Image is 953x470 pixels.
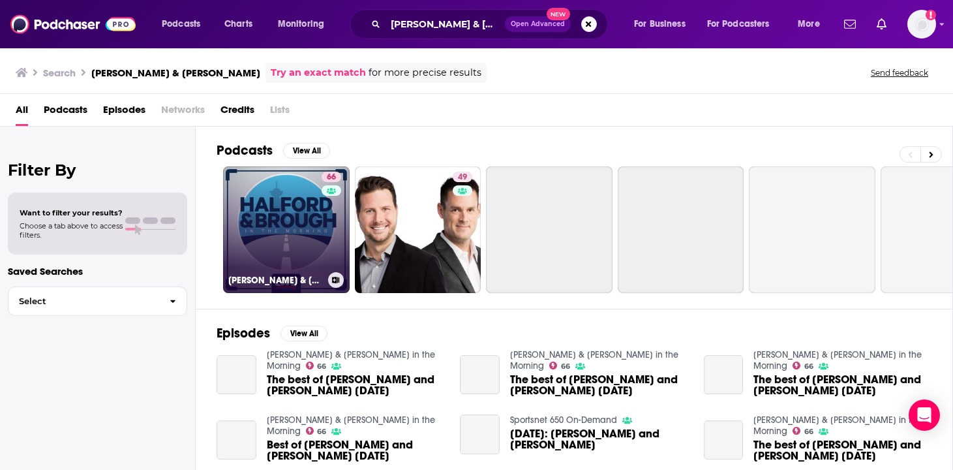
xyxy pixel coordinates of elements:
span: for more precise results [369,65,481,80]
span: The best of [PERSON_NAME] and [PERSON_NAME] [DATE] [753,439,931,462]
span: The best of [PERSON_NAME] and [PERSON_NAME] [DATE] [510,374,688,396]
div: Open Intercom Messenger [909,399,940,431]
span: For Business [634,15,686,33]
img: Podchaser - Follow, Share and Rate Podcasts [10,12,136,37]
a: Try an exact match [271,65,366,80]
span: 66 [327,171,336,184]
span: 66 [317,429,326,435]
span: The best of [PERSON_NAME] and [PERSON_NAME] [DATE] [753,374,931,396]
span: The best of [PERSON_NAME] and [PERSON_NAME] [DATE] [267,374,445,396]
a: 66 [549,362,570,369]
svg: Add a profile image [926,10,936,20]
a: The best of Halford and Brough 02/11/22 [267,374,445,396]
a: The best of Halford and Brough 03/30/22 [753,439,931,462]
button: Select [8,287,187,316]
a: Halford & Brough in the Morning [510,349,678,371]
a: Mar 10: Halford and Brough [460,415,500,454]
span: Select [8,297,159,305]
span: Logged in as AparnaKulkarni [907,10,936,39]
a: Show notifications dropdown [839,13,861,35]
span: Charts [224,15,252,33]
input: Search podcasts, credits, & more... [386,14,505,35]
button: open menu [789,14,836,35]
button: Send feedback [867,67,932,78]
a: 66[PERSON_NAME] & [PERSON_NAME] in the Morning [223,166,350,293]
a: Show notifications dropdown [871,13,892,35]
h3: [PERSON_NAME] & [PERSON_NAME] in the Morning [228,275,323,286]
a: EpisodesView All [217,325,327,341]
a: Charts [216,14,260,35]
a: Best of Halford and Brough 04/21/22 [217,420,256,460]
span: 66 [804,364,813,369]
a: The best of Halford and Brough 03/30/22 [704,420,744,460]
a: The best of Halford and Brough 02/11/22 [217,355,256,395]
h3: [PERSON_NAME] & [PERSON_NAME] [91,67,260,79]
span: 66 [317,364,326,369]
a: Halford & Brough in the Morning [753,349,922,371]
span: [DATE]: [PERSON_NAME] and [PERSON_NAME] [510,428,688,450]
a: Halford & Brough in the Morning [267,415,435,437]
span: Monitoring [278,15,324,33]
span: 66 [804,429,813,435]
a: The best of Halford and Brough 08/15/22 [704,355,744,395]
a: Sportsnet 650 On-Demand [510,415,617,426]
button: open menu [625,14,702,35]
p: Saved Searches [8,265,187,277]
a: Episodes [103,99,145,126]
span: Lists [270,99,290,126]
h2: Episodes [217,325,270,341]
button: View All [280,326,327,341]
span: For Podcasters [707,15,770,33]
a: 66 [322,172,341,182]
a: 49 [453,172,472,182]
span: 49 [458,171,467,184]
a: Mar 10: Halford and Brough [510,428,688,450]
button: open menu [699,14,789,35]
a: 66 [793,362,813,369]
a: Best of Halford and Brough 04/21/22 [267,439,445,462]
a: PodcastsView All [217,142,330,159]
a: 49 [355,166,481,293]
h2: Podcasts [217,142,273,159]
a: 66 [793,427,813,435]
span: 66 [561,364,570,369]
span: Choose a tab above to access filters. [20,221,123,240]
h2: Filter By [8,161,187,180]
span: New [547,8,570,20]
img: User Profile [907,10,936,39]
span: Best of [PERSON_NAME] and [PERSON_NAME] [DATE] [267,439,445,462]
button: Open AdvancedNew [505,16,571,32]
span: Open Advanced [511,21,565,27]
button: View All [283,143,330,159]
span: Networks [161,99,205,126]
a: The best of Halford and Brough 08/26/22 [460,355,500,395]
div: Search podcasts, credits, & more... [362,9,620,39]
a: 66 [306,362,327,369]
a: The best of Halford and Brough 08/26/22 [510,374,688,396]
a: Halford & Brough in the Morning [753,415,922,437]
span: More [798,15,820,33]
a: Halford & Brough in the Morning [267,349,435,371]
button: Show profile menu [907,10,936,39]
span: Want to filter your results? [20,208,123,217]
a: The best of Halford and Brough 08/15/22 [753,374,931,396]
a: Podcasts [44,99,87,126]
button: open menu [269,14,341,35]
a: All [16,99,28,126]
button: open menu [153,14,217,35]
a: Credits [220,99,254,126]
h3: Search [43,67,76,79]
span: Podcasts [162,15,200,33]
a: 66 [306,427,327,435]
